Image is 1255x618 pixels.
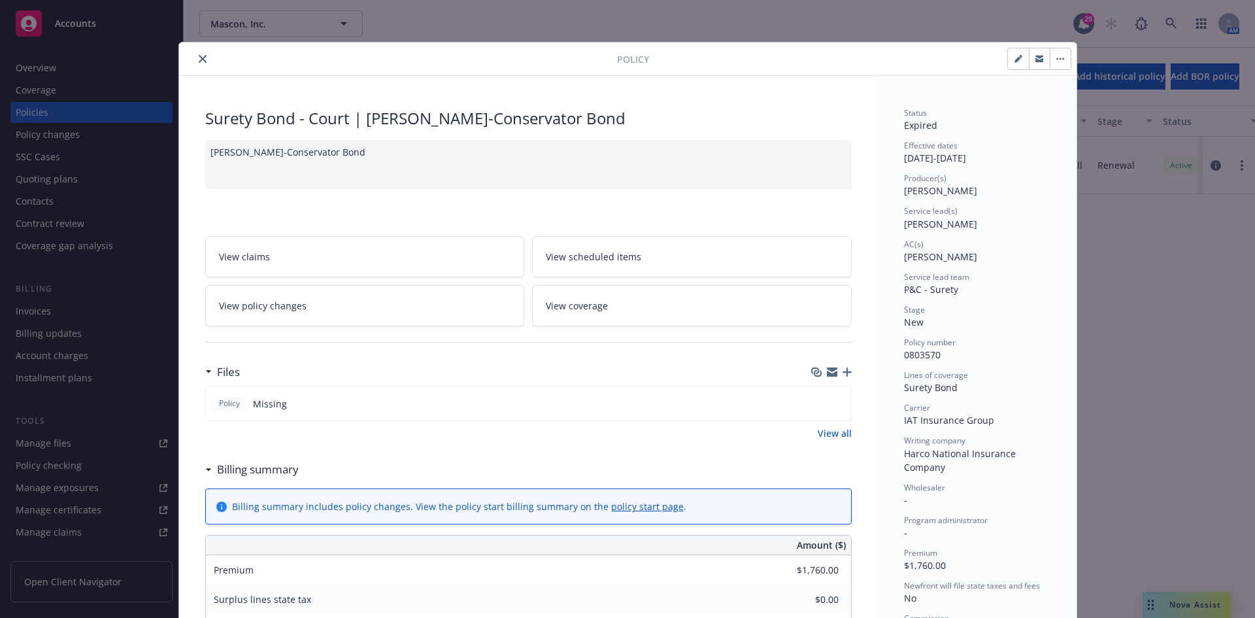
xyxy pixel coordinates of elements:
[216,398,243,409] span: Policy
[761,560,846,580] input: 0.00
[904,526,907,539] span: -
[904,515,988,526] span: Program administrator
[205,107,852,129] div: Surety Bond - Court | [PERSON_NAME]-Conservator Bond
[904,140,958,151] span: Effective dates
[205,364,240,381] div: Files
[219,299,307,313] span: View policy changes
[214,564,254,576] span: Premium
[232,500,686,513] div: Billing summary includes policy changes. View the policy start billing summary on the .
[205,461,299,478] div: Billing summary
[904,250,977,263] span: [PERSON_NAME]
[904,316,924,328] span: New
[205,285,525,326] a: View policy changes
[611,500,684,513] a: policy start page
[904,119,937,131] span: Expired
[205,140,852,189] div: [PERSON_NAME]-Conservator Bond
[546,299,608,313] span: View coverage
[904,381,1050,394] div: Surety Bond
[904,592,916,604] span: No
[904,283,958,296] span: P&C - Surety
[205,236,525,277] a: View claims
[617,52,649,66] span: Policy
[904,447,1018,473] span: Harco National Insurance Company
[904,173,946,184] span: Producer(s)
[904,547,937,558] span: Premium
[904,205,958,216] span: Service lead(s)
[818,426,852,440] a: View all
[904,349,941,361] span: 0803570
[904,435,965,446] span: Writing company
[904,369,968,381] span: Lines of coverage
[214,593,311,606] span: Surplus lines state tax
[904,494,907,506] span: -
[219,250,270,264] span: View claims
[904,184,977,197] span: [PERSON_NAME]
[904,402,930,413] span: Carrier
[904,414,994,426] span: IAT Insurance Group
[904,559,946,572] span: $1,760.00
[532,285,852,326] a: View coverage
[904,107,927,118] span: Status
[253,397,287,411] span: Missing
[217,461,299,478] h3: Billing summary
[904,140,1050,165] div: [DATE] - [DATE]
[217,364,240,381] h3: Files
[546,250,641,264] span: View scheduled items
[904,580,1040,591] span: Newfront will file state taxes and fees
[904,337,956,348] span: Policy number
[797,538,846,552] span: Amount ($)
[904,271,969,283] span: Service lead team
[761,590,846,609] input: 0.00
[904,218,977,230] span: [PERSON_NAME]
[904,304,925,315] span: Stage
[532,236,852,277] a: View scheduled items
[195,51,210,67] button: close
[904,239,924,250] span: AC(s)
[904,482,945,493] span: Wholesaler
